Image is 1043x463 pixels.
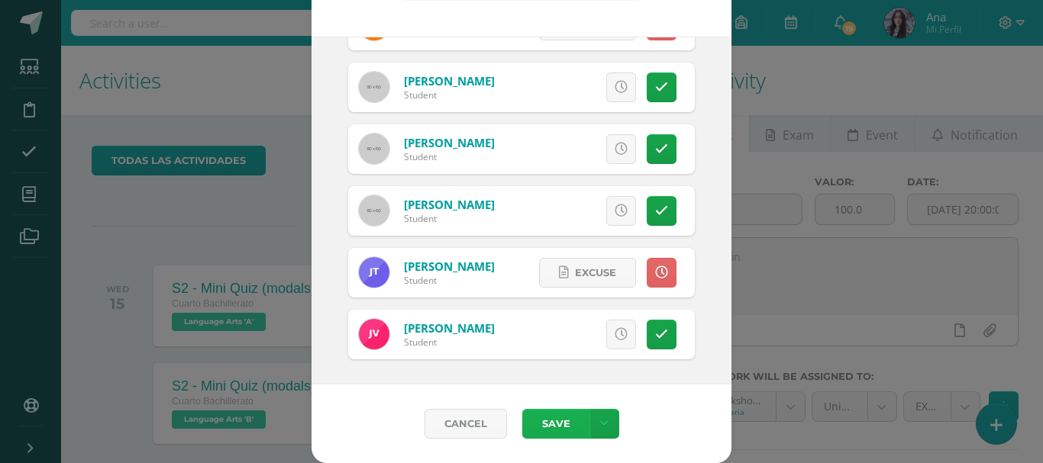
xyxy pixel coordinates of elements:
img: 1af9300aaaf9ae00e2fd037b78951659.png [359,319,389,349]
img: 2ea8b30d5f51984a3c54eb5adbd5734b.png [359,257,389,288]
a: [PERSON_NAME] [404,73,495,88]
a: [PERSON_NAME] [404,320,495,336]
img: 60x60 [359,72,389,102]
div: Student [404,274,495,287]
a: Excuse [539,258,636,288]
img: 60x60 [359,195,389,226]
div: Student [404,212,495,225]
span: Excuse [575,259,616,287]
div: Student [404,150,495,163]
div: Student [404,88,495,101]
div: Student [404,336,495,349]
a: [PERSON_NAME] [404,135,495,150]
img: 60x60 [359,133,389,164]
a: [PERSON_NAME] [404,197,495,212]
a: [PERSON_NAME] [404,259,495,274]
a: Cancel [425,409,507,439]
button: Save [522,409,589,439]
